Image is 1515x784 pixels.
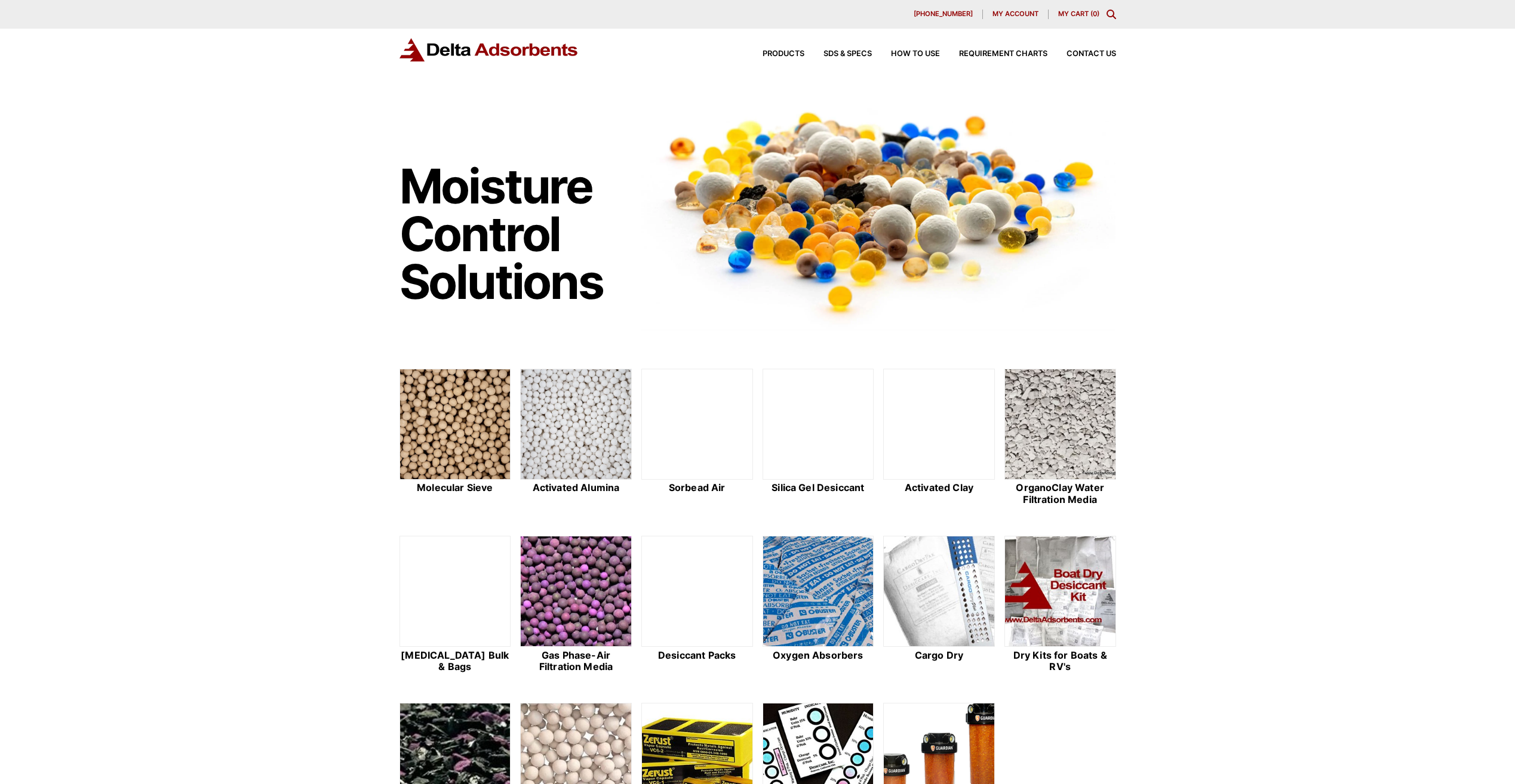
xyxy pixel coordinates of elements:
a: Products [743,50,804,58]
h2: Oxygen Absorbers [763,650,874,661]
h2: OrganoClay Water Filtration Media [1004,482,1116,505]
a: Contact Us [1047,50,1116,58]
h2: Dry Kits for Boats & RV's [1004,650,1116,672]
a: Silica Gel Desiccant [763,369,874,507]
h1: Moisture Control Solutions [400,162,630,305]
a: My account [983,10,1049,19]
a: Activated Clay [883,369,995,507]
h2: Silica Gel Desiccant [763,482,874,493]
img: Image [641,90,1116,331]
span: [PHONE_NUMBER] [914,11,973,17]
img: Delta Adsorbents [400,38,579,61]
span: SDS & SPECS [823,50,872,58]
h2: [MEDICAL_DATA] Bulk & Bags [400,650,511,672]
span: Products [763,50,804,58]
a: Molecular Sieve [400,369,511,507]
h2: Gas Phase-Air Filtration Media [520,650,632,672]
a: Activated Alumina [520,369,632,507]
a: Cargo Dry [883,536,995,674]
a: How to Use [872,50,940,58]
h2: Activated Clay [883,482,995,493]
a: Sorbead Air [641,369,753,507]
a: [PHONE_NUMBER] [904,10,983,19]
h2: Desiccant Packs [641,650,753,661]
span: Requirement Charts [959,50,1047,58]
a: Dry Kits for Boats & RV's [1004,536,1116,674]
a: Desiccant Packs [641,536,753,674]
span: How to Use [891,50,940,58]
a: OrganoClay Water Filtration Media [1004,369,1116,507]
a: SDS & SPECS [804,50,872,58]
span: My account [992,11,1038,17]
a: Requirement Charts [940,50,1047,58]
h2: Sorbead Air [641,482,753,493]
span: 0 [1093,10,1097,18]
a: Oxygen Absorbers [763,536,874,674]
a: [MEDICAL_DATA] Bulk & Bags [400,536,511,674]
a: My Cart (0) [1058,10,1099,18]
h2: Molecular Sieve [400,482,511,493]
h2: Activated Alumina [520,482,632,493]
a: Gas Phase-Air Filtration Media [520,536,632,674]
h2: Cargo Dry [883,650,995,661]
span: Contact Us [1067,50,1116,58]
div: Toggle Modal Content [1107,10,1116,19]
